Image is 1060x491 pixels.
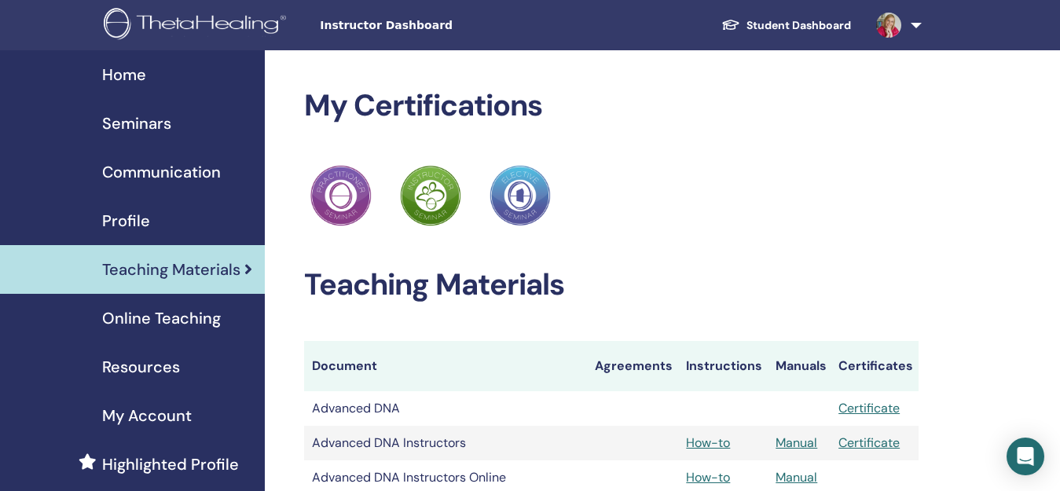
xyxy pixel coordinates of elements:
img: Practitioner [400,165,461,226]
img: graduation-cap-white.svg [721,18,740,31]
a: Certificate [838,434,900,451]
a: Student Dashboard [709,11,864,40]
span: Instructor Dashboard [320,17,556,34]
th: Agreements [587,341,678,391]
td: Advanced DNA Instructors [304,426,587,460]
h2: My Certifications [304,88,919,124]
a: Certificate [838,400,900,416]
img: Practitioner [490,165,551,226]
span: My Account [102,404,192,427]
a: Manual [776,434,817,451]
div: Open Intercom Messenger [1007,438,1044,475]
th: Instructions [678,341,768,391]
img: Practitioner [310,165,372,226]
td: Advanced DNA [304,391,587,426]
th: Certificates [831,341,919,391]
span: Online Teaching [102,306,221,330]
span: Home [102,63,146,86]
a: Manual [776,469,817,486]
img: default.jpg [876,13,901,38]
span: Communication [102,160,221,184]
a: How-to [686,469,730,486]
span: Teaching Materials [102,258,240,281]
th: Manuals [768,341,831,391]
span: Profile [102,209,150,233]
span: Highlighted Profile [102,453,239,476]
span: Seminars [102,112,171,135]
h2: Teaching Materials [304,267,919,303]
a: How-to [686,434,730,451]
th: Document [304,341,587,391]
span: Resources [102,355,180,379]
img: logo.png [104,8,292,43]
